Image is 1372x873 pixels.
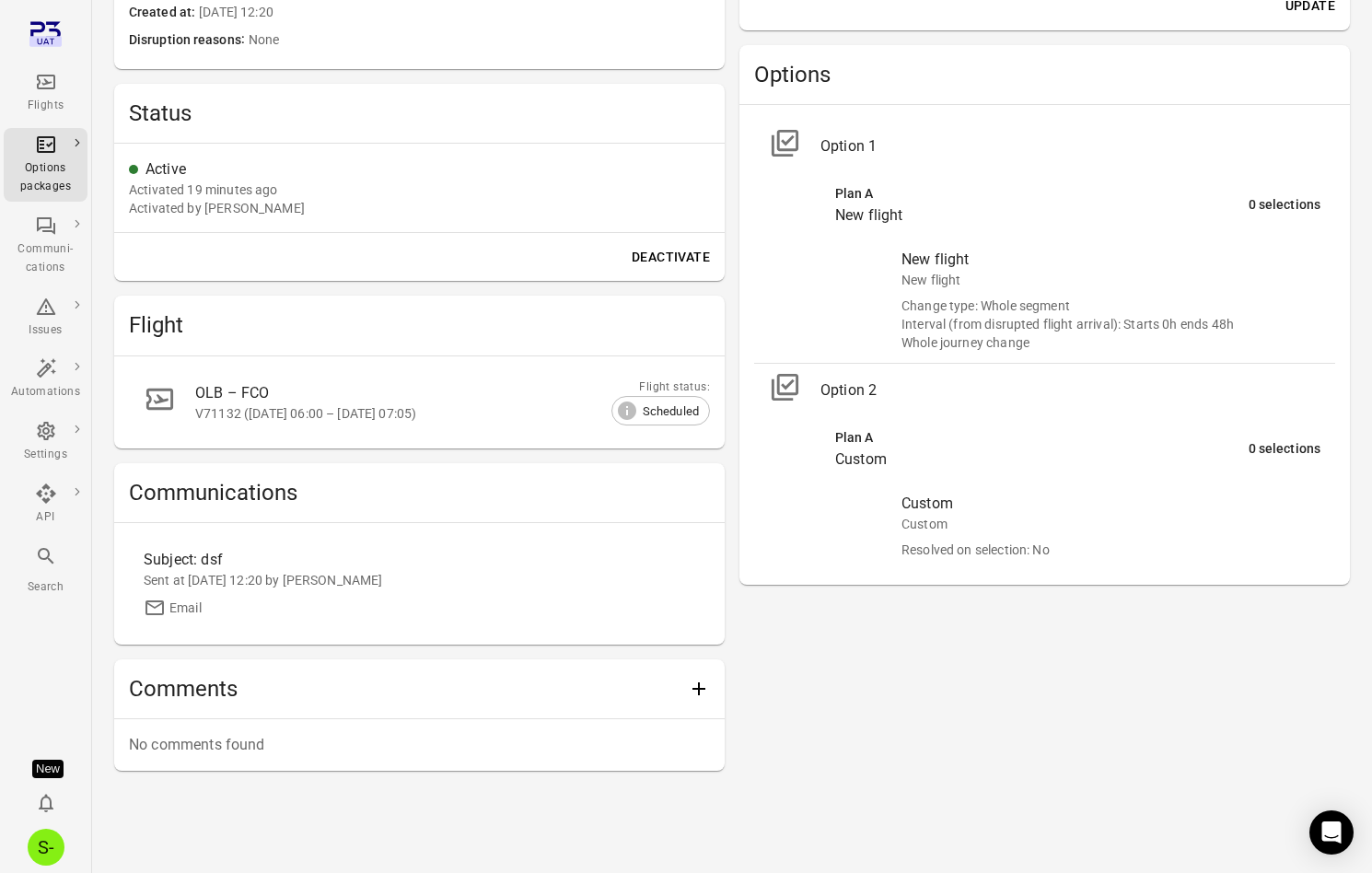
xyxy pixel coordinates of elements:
button: Sólberg - Volotea [20,821,72,873]
div: New flight [901,249,1320,271]
div: Plan A [835,184,1249,204]
div: Flight status: [611,378,710,397]
span: Disruption reasons [129,30,249,51]
button: Notifications [28,785,64,821]
a: Communi-cations [4,209,87,283]
span: None [249,30,710,51]
p: No comments found [129,734,710,756]
span: [DATE] 12:20 [199,3,710,23]
a: Automations [4,352,87,407]
div: Custom [901,515,1320,533]
h2: Options [754,60,1335,89]
h2: Communications [129,478,710,507]
a: Issues [4,290,87,345]
div: Whole journey change [901,333,1320,352]
span: Created at [129,3,199,23]
a: Flights [4,65,87,121]
div: Interval (from disrupted flight arrival): Starts 0h ends 48h [901,315,1320,333]
div: Change type: Whole segment [901,297,1320,315]
a: Options packages [4,128,87,202]
div: Active [145,158,710,180]
div: S- [28,829,64,866]
h2: Status [129,99,710,128]
button: Add comment [680,670,717,707]
button: Search [4,540,87,601]
h2: Comments [129,674,680,704]
div: Option 1 [820,135,1320,157]
div: API [11,508,80,527]
div: Resolved on selection: No [901,541,1320,559]
div: Plan A [835,428,1249,448]
div: OLB – FCO [195,382,666,404]
div: Open Intercom Messenger [1309,810,1354,855]
div: 28 Aug 2025 12:20 [129,180,278,199]
div: Flights [11,97,80,115]
div: Subject: dsf [144,549,557,571]
div: New flight [835,204,1249,227]
div: Options packages [11,159,80,196]
a: Subject: dsfSent at [DATE] 12:20 by [PERSON_NAME]Email [129,538,710,630]
div: Custom [835,448,1249,471]
a: API [4,477,87,532]
a: OLB – FCOV71132 ([DATE] 06:00 – [DATE] 07:05) [129,371,710,434]
div: 0 selections [1249,439,1320,460]
div: Custom [901,493,1320,515]
div: New flight [901,271,1320,289]
div: Option 2 [820,379,1320,402]
a: Settings [4,414,87,470]
div: Email [169,599,202,617]
div: V71132 ([DATE] 06:00 – [DATE] 07:05) [195,404,666,423]
div: Sent at [DATE] 12:20 by [PERSON_NAME] [144,571,695,589]
div: Search [11,578,80,597]
span: Scheduled [633,402,709,421]
div: Issues [11,321,80,340]
div: Communi-cations [11,240,80,277]
div: 0 selections [1249,195,1320,215]
div: Activated by [PERSON_NAME] [129,199,305,217]
div: Settings [11,446,80,464]
h2: Flight [129,310,710,340]
button: Deactivate [624,240,717,274]
div: Tooltip anchor [32,760,64,778]
div: Automations [11,383,80,402]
